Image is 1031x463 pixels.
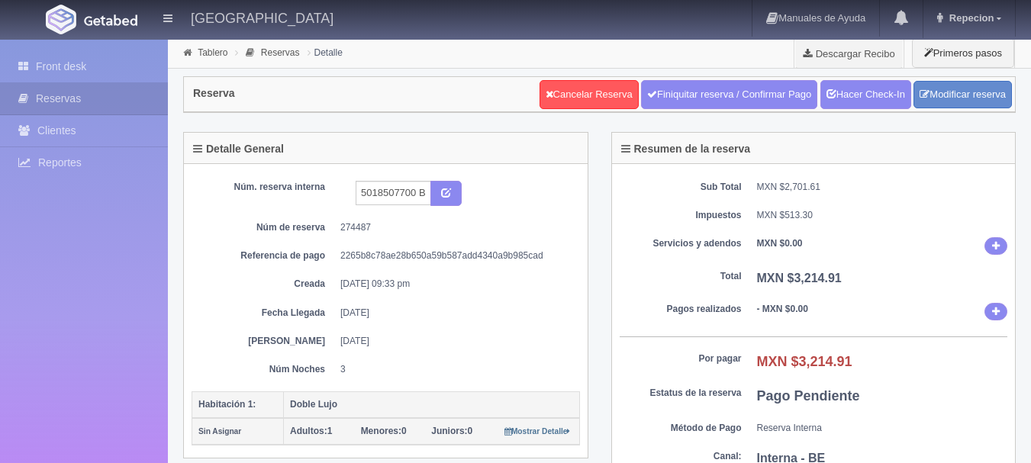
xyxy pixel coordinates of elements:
[198,399,256,410] b: Habitación 1:
[340,335,569,348] dd: [DATE]
[203,335,325,348] dt: [PERSON_NAME]
[203,307,325,320] dt: Fecha Llegada
[198,427,241,436] small: Sin Asignar
[340,249,569,262] dd: 2265b8c78ae28b650a59b587add4340a9b985cad
[794,38,904,69] a: Descargar Recibo
[620,237,742,250] dt: Servicios y adendos
[504,427,571,436] small: Mostrar Detalle
[193,88,235,99] h4: Reserva
[757,209,1008,222] dd: MXN $513.30
[946,12,994,24] span: Repecion
[540,80,639,109] a: Cancelar Reserva
[340,363,569,376] dd: 3
[620,209,742,222] dt: Impuestos
[620,422,742,435] dt: Método de Pago
[620,450,742,463] dt: Canal:
[198,47,227,58] a: Tablero
[757,304,808,314] b: - MXN $0.00
[340,278,569,291] dd: [DATE] 09:33 pm
[912,38,1014,68] button: Primeros pasos
[304,45,346,59] li: Detalle
[203,181,325,194] dt: Núm. reserva interna
[757,272,842,285] b: MXN $3,214.91
[620,270,742,283] dt: Total
[203,363,325,376] dt: Núm Noches
[757,181,1008,194] dd: MXN $2,701.61
[340,307,569,320] dd: [DATE]
[757,388,860,404] b: Pago Pendiente
[361,426,407,436] span: 0
[84,14,137,26] img: Getabed
[361,426,401,436] strong: Menores:
[203,249,325,262] dt: Referencia de pago
[261,47,300,58] a: Reservas
[290,426,327,436] strong: Adultos:
[290,426,332,436] span: 1
[203,278,325,291] dt: Creada
[431,426,472,436] span: 0
[504,426,571,436] a: Mostrar Detalle
[757,238,803,249] b: MXN $0.00
[431,426,467,436] strong: Juniors:
[820,80,911,109] a: Hacer Check-In
[191,8,333,27] h4: [GEOGRAPHIC_DATA]
[757,354,852,369] b: MXN $3,214.91
[284,391,580,418] th: Doble Lujo
[641,80,817,109] a: Finiquitar reserva / Confirmar Pago
[757,422,1008,435] dd: Reserva Interna
[913,81,1012,109] a: Modificar reserva
[620,303,742,316] dt: Pagos realizados
[621,143,751,155] h4: Resumen de la reserva
[203,221,325,234] dt: Núm de reserva
[620,181,742,194] dt: Sub Total
[620,387,742,400] dt: Estatus de la reserva
[46,5,76,34] img: Getabed
[340,221,569,234] dd: 274487
[193,143,284,155] h4: Detalle General
[620,352,742,365] dt: Por pagar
